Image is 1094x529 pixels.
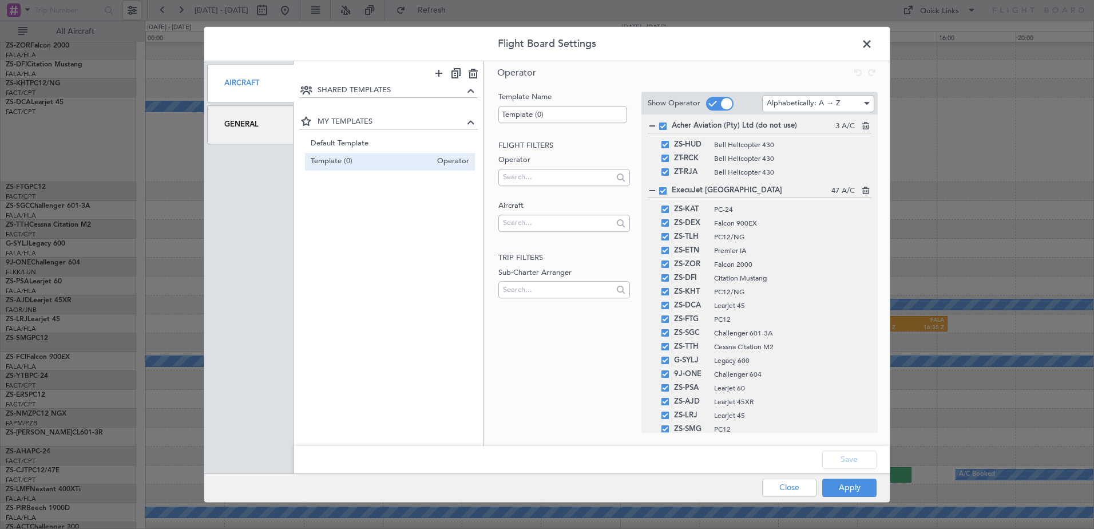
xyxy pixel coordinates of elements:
[674,216,708,230] span: ZS-DEX
[204,27,890,61] header: Flight Board Settings
[311,156,432,168] span: Template (0)
[674,244,708,258] span: ZS-ETN
[674,326,708,340] span: ZS-SGC
[648,98,700,109] label: Show Operator
[714,397,871,407] span: Learjet 45XR
[674,152,708,165] span: ZT-RCK
[674,395,708,409] span: ZS-AJD
[498,92,629,103] label: Template Name
[674,165,708,179] span: ZT-RJA
[318,116,465,128] span: MY TEMPLATES
[762,479,816,497] button: Close
[831,185,855,197] span: 47 A/C
[207,64,294,102] div: Aircraft
[674,381,708,395] span: ZS-PSA
[714,342,871,352] span: Cessna Citation M2
[674,423,708,436] span: ZS-SMG
[497,66,536,79] span: Operator
[714,273,871,283] span: Citation Mustang
[714,301,871,311] span: Learjet 45
[767,98,841,109] span: Alphabetically: A → Z
[674,340,708,354] span: ZS-TTH
[672,120,835,132] span: Acher Aviation (Pty) Ltd (do not use)
[672,185,831,196] span: ExecuJet [GEOGRAPHIC_DATA]
[674,138,708,152] span: ZS-HUD
[822,479,877,497] button: Apply
[714,314,871,325] span: PC12
[674,258,708,271] span: ZS-ZOR
[503,214,612,231] input: Search...
[714,140,871,150] span: Bell Helicopter 430
[674,203,708,216] span: ZS-KAT
[714,287,871,297] span: PC12/NG
[674,285,708,299] span: ZS-KHT
[714,246,871,256] span: Premier IA
[714,167,871,177] span: Bell Helicopter 430
[498,155,629,166] label: Operator
[207,105,294,144] div: General
[498,140,629,152] h2: Flight filters
[498,267,629,279] label: Sub-Charter Arranger
[714,153,871,164] span: Bell Helicopter 430
[674,409,708,423] span: ZS-LRJ
[714,218,871,228] span: Falcon 900EX
[318,85,465,96] span: SHARED TEMPLATES
[674,354,708,368] span: G-SYLJ
[503,281,612,298] input: Search...
[311,138,470,150] span: Default Template
[674,271,708,285] span: ZS-DFI
[674,299,708,313] span: ZS-DCA
[714,204,871,215] span: PC-24
[714,328,871,338] span: Challenger 601-3A
[714,369,871,380] span: Challenger 604
[498,252,629,264] h2: Trip filters
[714,424,871,435] span: PC12
[714,356,871,366] span: Legacy 600
[714,232,871,242] span: PC12/NG
[714,383,871,393] span: Learjet 60
[835,121,855,132] span: 3 A/C
[714,259,871,270] span: Falcon 2000
[714,410,871,421] span: Learjet 45
[431,156,469,168] span: Operator
[674,230,708,244] span: ZS-TLH
[674,368,708,381] span: 9J-ONE
[674,313,708,326] span: ZS-FTG
[498,200,629,212] label: Aircraft
[503,168,612,185] input: Search...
